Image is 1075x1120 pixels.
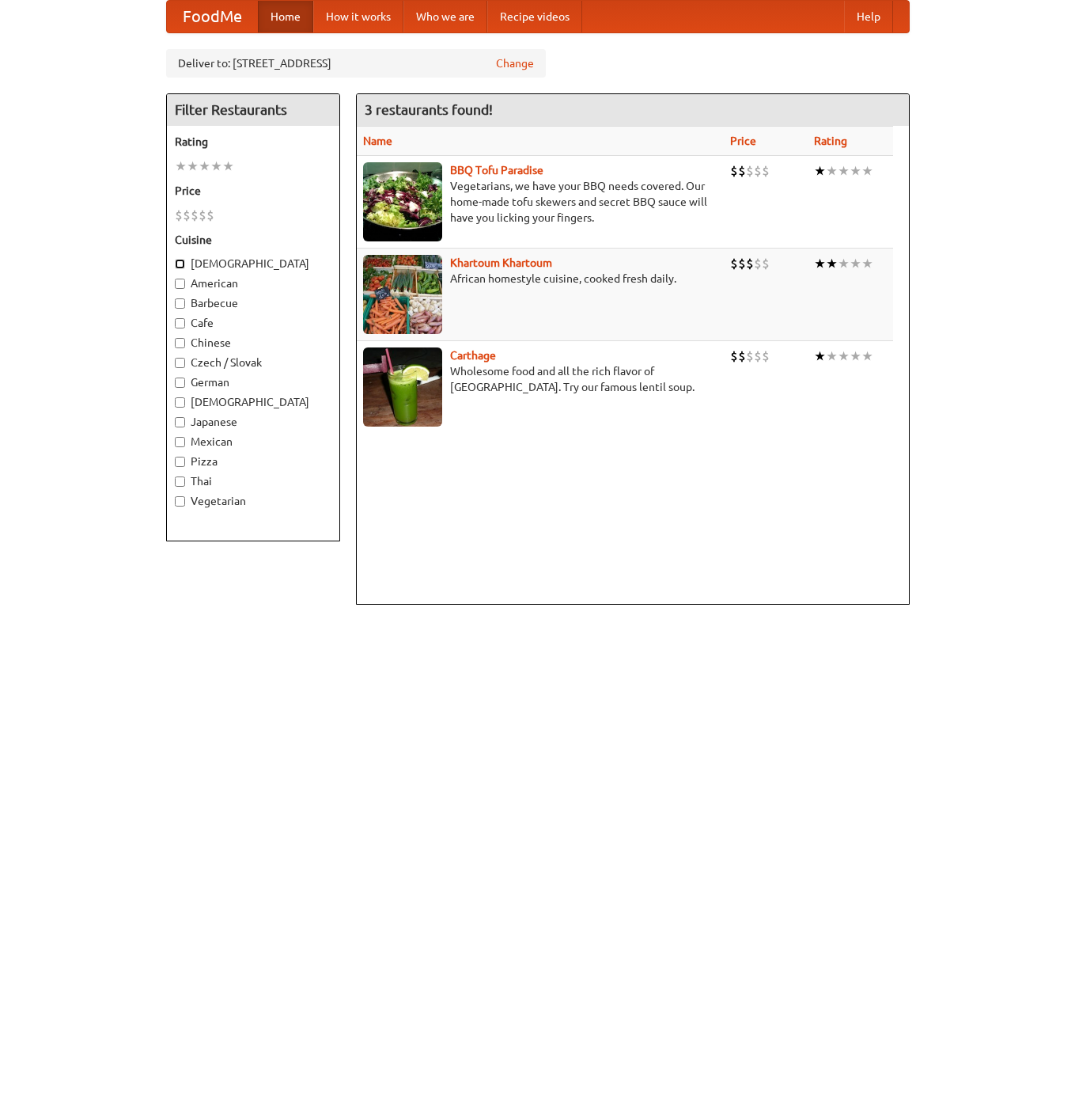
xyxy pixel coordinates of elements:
p: Vegetarians, we have your BBQ needs covered. Our home-made tofu skewers and secret BBQ sauce will... [363,178,717,226]
img: tofuparadise.jpg [363,162,442,241]
li: $ [191,207,199,224]
li: ★ [175,158,187,175]
img: khartoum.jpg [363,255,442,334]
li: $ [762,347,770,365]
input: [DEMOGRAPHIC_DATA] [175,259,185,269]
input: Cafe [175,318,185,328]
li: $ [175,207,183,224]
input: Vegetarian [175,496,185,507]
li: ★ [210,158,222,175]
li: $ [762,255,770,272]
li: ★ [814,162,826,180]
label: German [175,374,331,390]
input: Pizza [175,457,185,467]
a: Who we are [403,1,487,32]
li: $ [199,207,206,224]
li: $ [738,162,746,180]
input: [DEMOGRAPHIC_DATA] [175,397,185,408]
ng-pluralize: 3 restaurants found! [365,102,493,117]
input: Mexican [175,437,185,447]
li: ★ [826,162,838,180]
li: ★ [222,158,234,175]
li: $ [730,162,738,180]
label: Chinese [175,335,331,351]
li: $ [183,207,191,224]
h4: Filter Restaurants [167,94,339,126]
li: ★ [199,158,210,175]
li: ★ [850,347,861,365]
a: Carthage [450,349,496,362]
input: Thai [175,476,185,487]
li: ★ [826,347,838,365]
a: Rating [814,135,847,147]
input: Japanese [175,417,185,427]
img: carthage.jpg [363,347,442,427]
label: American [175,275,331,291]
a: Name [363,135,392,147]
input: Chinese [175,338,185,348]
li: $ [730,255,738,272]
a: Khartoum Khartoum [450,256,552,269]
input: Barbecue [175,298,185,309]
li: ★ [861,347,873,365]
li: $ [762,162,770,180]
h5: Price [175,183,331,199]
a: Home [258,1,313,32]
li: ★ [187,158,199,175]
a: Price [730,135,756,147]
input: Czech / Slovak [175,358,185,368]
li: $ [746,347,754,365]
input: German [175,378,185,388]
li: ★ [861,255,873,272]
a: BBQ Tofu Paradise [450,164,543,177]
li: ★ [838,347,850,365]
p: African homestyle cuisine, cooked fresh daily. [363,271,717,287]
label: Czech / Slovak [175,355,331,370]
li: ★ [826,255,838,272]
li: ★ [850,255,861,272]
li: $ [754,347,762,365]
li: $ [754,162,762,180]
label: Thai [175,473,331,489]
li: ★ [814,347,826,365]
li: $ [746,162,754,180]
li: $ [738,347,746,365]
li: ★ [861,162,873,180]
label: Japanese [175,414,331,430]
label: [DEMOGRAPHIC_DATA] [175,394,331,410]
label: Vegetarian [175,493,331,509]
div: Deliver to: [STREET_ADDRESS] [166,49,546,78]
p: Wholesome food and all the rich flavor of [GEOGRAPHIC_DATA]. Try our famous lentil soup. [363,363,717,395]
a: Help [844,1,893,32]
a: Recipe videos [487,1,582,32]
li: ★ [814,255,826,272]
li: ★ [838,255,850,272]
li: ★ [838,162,850,180]
h5: Rating [175,134,331,150]
a: Change [496,55,534,71]
li: ★ [850,162,861,180]
li: $ [746,255,754,272]
li: $ [730,347,738,365]
li: $ [738,255,746,272]
a: FoodMe [167,1,258,32]
label: Mexican [175,434,331,450]
li: $ [754,255,762,272]
li: $ [206,207,214,224]
label: Cafe [175,315,331,331]
label: Barbecue [175,295,331,311]
label: Pizza [175,454,331,469]
label: [DEMOGRAPHIC_DATA] [175,256,331,271]
a: How it works [313,1,403,32]
h5: Cuisine [175,232,331,248]
input: American [175,279,185,289]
